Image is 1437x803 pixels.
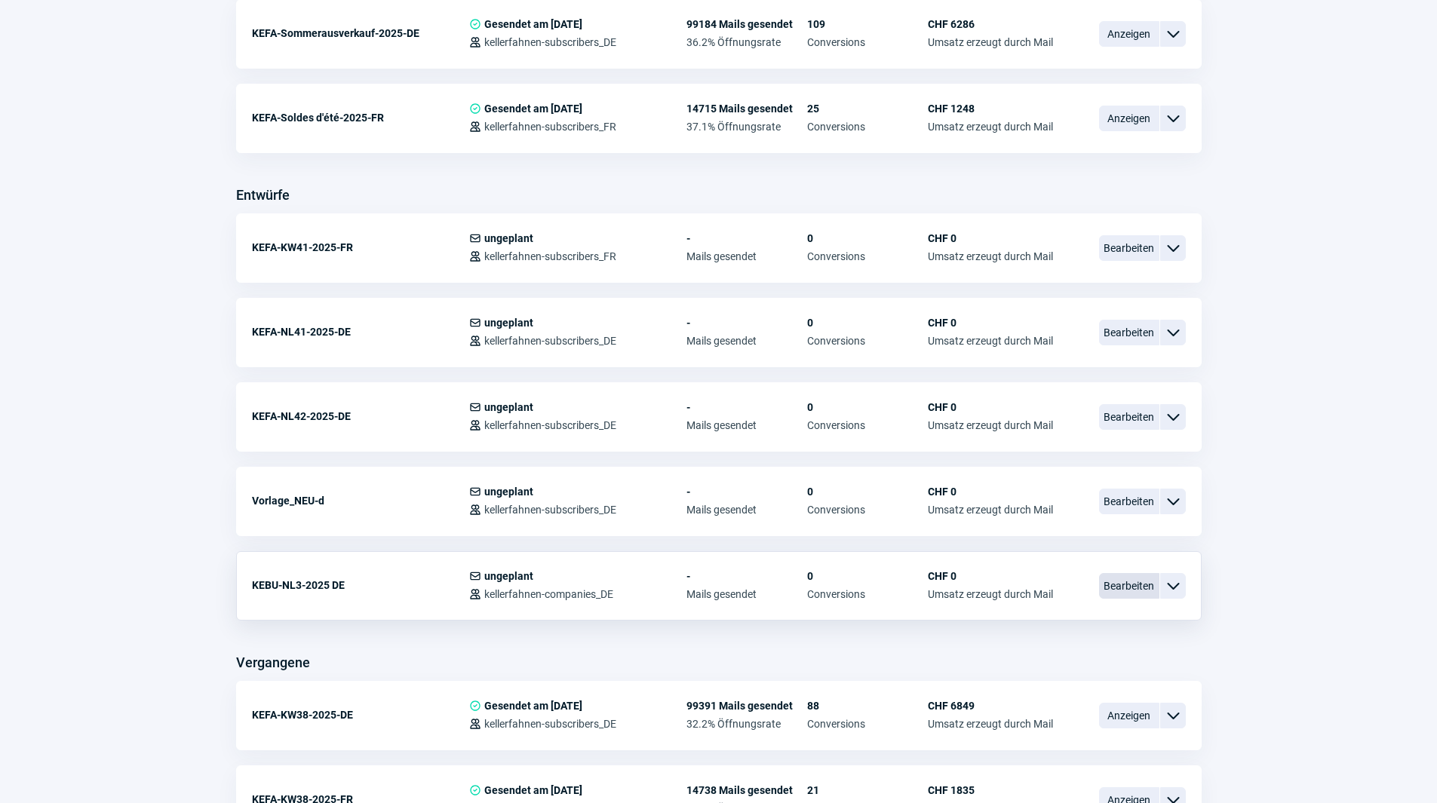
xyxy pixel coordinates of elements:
[807,103,928,115] span: 25
[484,121,616,133] span: kellerfahnen-subscribers_FR
[484,317,533,329] span: ungeplant
[252,317,469,347] div: KEFA-NL41-2025-DE
[807,718,928,730] span: Conversions
[484,588,613,600] span: kellerfahnen-companies_DE
[1099,573,1159,599] span: Bearbeiten
[484,570,533,582] span: ungeplant
[928,419,1053,431] span: Umsatz erzeugt durch Mail
[928,588,1053,600] span: Umsatz erzeugt durch Mail
[1099,320,1159,345] span: Bearbeiten
[928,401,1053,413] span: CHF 0
[686,784,807,796] span: 14738 Mails gesendet
[686,588,807,600] span: Mails gesendet
[236,651,310,675] h3: Vergangene
[807,36,928,48] span: Conversions
[252,700,469,730] div: KEFA-KW38-2025-DE
[928,36,1053,48] span: Umsatz erzeugt durch Mail
[1099,106,1159,131] span: Anzeigen
[807,570,928,582] span: 0
[1099,235,1159,261] span: Bearbeiten
[252,401,469,431] div: KEFA-NL42-2025-DE
[1099,703,1159,728] span: Anzeigen
[686,250,807,262] span: Mails gesendet
[928,250,1053,262] span: Umsatz erzeugt durch Mail
[484,36,616,48] span: kellerfahnen-subscribers_DE
[686,103,807,115] span: 14715 Mails gesendet
[686,18,807,30] span: 99184 Mails gesendet
[807,250,928,262] span: Conversions
[252,103,469,133] div: KEFA-Soldes d'été-2025-FR
[928,486,1053,498] span: CHF 0
[686,401,807,413] span: -
[686,317,807,329] span: -
[1099,404,1159,430] span: Bearbeiten
[686,121,807,133] span: 37.1% Öffnungsrate
[807,232,928,244] span: 0
[252,232,469,262] div: KEFA-KW41-2025-FR
[928,784,1053,796] span: CHF 1835
[928,504,1053,516] span: Umsatz erzeugt durch Mail
[686,36,807,48] span: 36.2% Öffnungsrate
[928,232,1053,244] span: CHF 0
[484,250,616,262] span: kellerfahnen-subscribers_FR
[686,419,807,431] span: Mails gesendet
[928,700,1053,712] span: CHF 6849
[484,784,582,796] span: Gesendet am [DATE]
[807,486,928,498] span: 0
[807,18,928,30] span: 109
[807,317,928,329] span: 0
[1099,489,1159,514] span: Bearbeiten
[686,486,807,498] span: -
[252,486,469,516] div: Vorlage_NEU-d
[807,504,928,516] span: Conversions
[807,121,928,133] span: Conversions
[484,103,582,115] span: Gesendet am [DATE]
[686,504,807,516] span: Mails gesendet
[686,718,807,730] span: 32.2% Öffnungsrate
[928,570,1053,582] span: CHF 0
[807,401,928,413] span: 0
[252,570,469,600] div: KEBU-NL3-2025 DE
[807,419,928,431] span: Conversions
[484,486,533,498] span: ungeplant
[928,18,1053,30] span: CHF 6286
[807,335,928,347] span: Conversions
[484,419,616,431] span: kellerfahnen-subscribers_DE
[928,121,1053,133] span: Umsatz erzeugt durch Mail
[686,335,807,347] span: Mails gesendet
[928,335,1053,347] span: Umsatz erzeugt durch Mail
[484,401,533,413] span: ungeplant
[686,700,807,712] span: 99391 Mails gesendet
[484,18,582,30] span: Gesendet am [DATE]
[484,232,533,244] span: ungeplant
[928,718,1053,730] span: Umsatz erzeugt durch Mail
[484,504,616,516] span: kellerfahnen-subscribers_DE
[252,18,469,48] div: KEFA-Sommerausverkauf-2025-DE
[484,700,582,712] span: Gesendet am [DATE]
[1099,21,1159,47] span: Anzeigen
[928,317,1053,329] span: CHF 0
[484,718,616,730] span: kellerfahnen-subscribers_DE
[236,183,290,207] h3: Entwürfe
[484,335,616,347] span: kellerfahnen-subscribers_DE
[686,570,807,582] span: -
[686,232,807,244] span: -
[807,588,928,600] span: Conversions
[807,784,928,796] span: 21
[928,103,1053,115] span: CHF 1248
[807,700,928,712] span: 88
